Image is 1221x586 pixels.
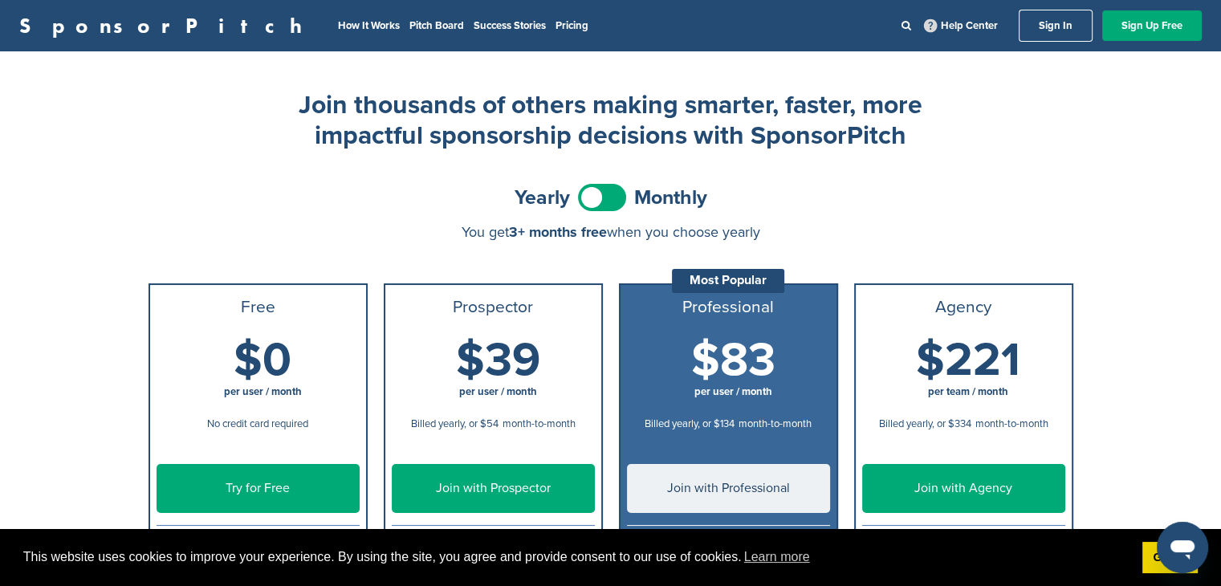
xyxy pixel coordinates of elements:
[928,385,1008,398] span: per team / month
[338,19,400,32] a: How It Works
[23,545,1129,569] span: This website uses cookies to improve your experience. By using the site, you agree and provide co...
[503,417,576,430] span: month-to-month
[556,19,588,32] a: Pricing
[916,332,1020,389] span: $221
[157,298,360,317] h3: Free
[459,385,537,398] span: per user / month
[1142,542,1198,574] a: dismiss cookie message
[634,188,707,208] span: Monthly
[19,15,312,36] a: SponsorPitch
[975,417,1048,430] span: month-to-month
[224,385,302,398] span: per user / month
[392,298,595,317] h3: Prospector
[645,417,735,430] span: Billed yearly, or $134
[157,464,360,513] a: Try for Free
[694,385,772,398] span: per user / month
[862,298,1065,317] h3: Agency
[234,332,291,389] span: $0
[392,464,595,513] a: Join with Prospector
[879,417,971,430] span: Billed yearly, or $334
[456,332,540,389] span: $39
[1102,10,1202,41] a: Sign Up Free
[1019,10,1093,42] a: Sign In
[515,188,570,208] span: Yearly
[627,298,830,317] h3: Professional
[411,417,499,430] span: Billed yearly, or $54
[921,16,1001,35] a: Help Center
[691,332,775,389] span: $83
[627,464,830,513] a: Join with Professional
[1157,522,1208,573] iframe: Button to launch messaging window
[409,19,464,32] a: Pitch Board
[207,417,308,430] span: No credit card required
[290,90,932,152] h2: Join thousands of others making smarter, faster, more impactful sponsorship decisions with Sponso...
[149,224,1073,240] div: You get when you choose yearly
[672,269,784,293] div: Most Popular
[742,545,812,569] a: learn more about cookies
[509,223,607,241] span: 3+ months free
[862,464,1065,513] a: Join with Agency
[739,417,812,430] span: month-to-month
[474,19,546,32] a: Success Stories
